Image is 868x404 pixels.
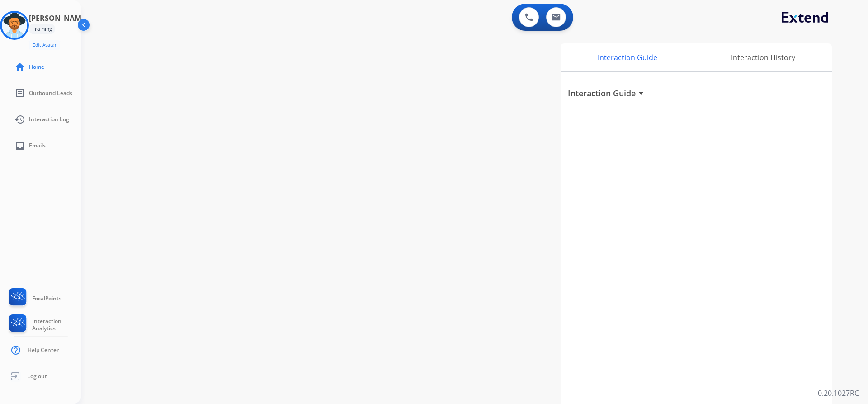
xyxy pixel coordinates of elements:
[818,388,859,399] p: 0.20.1027RC
[29,142,46,149] span: Emails
[14,140,25,151] mat-icon: inbox
[29,63,44,71] span: Home
[29,24,55,34] div: Training
[28,347,59,354] span: Help Center
[14,88,25,99] mat-icon: list_alt
[27,373,47,380] span: Log out
[29,116,69,123] span: Interaction Log
[7,314,81,335] a: Interaction Analytics
[7,288,61,309] a: FocalPoints
[2,13,27,38] img: avatar
[14,62,25,72] mat-icon: home
[29,90,72,97] span: Outbound Leads
[32,318,81,332] span: Interaction Analytics
[32,295,61,302] span: FocalPoints
[29,13,88,24] h3: [PERSON_NAME]
[29,40,60,50] button: Edit Avatar
[14,114,25,125] mat-icon: history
